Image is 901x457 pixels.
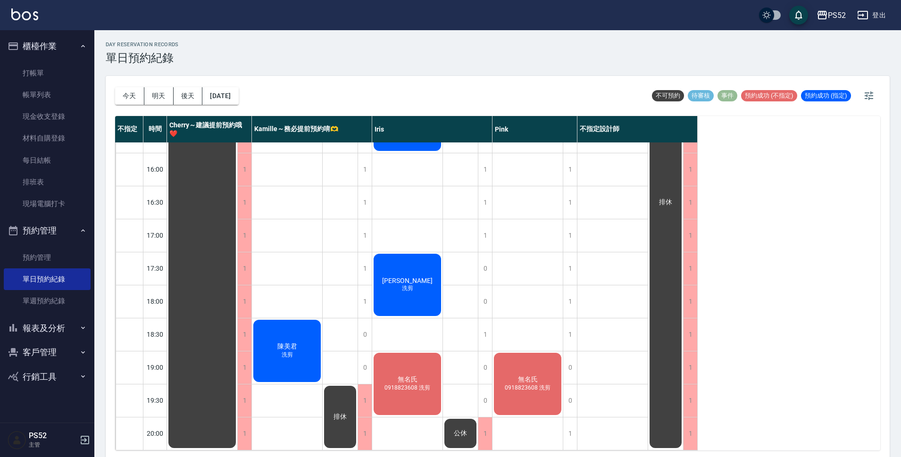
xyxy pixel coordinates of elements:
[358,384,372,417] div: 1
[143,219,167,252] div: 17:00
[563,285,577,318] div: 1
[683,219,697,252] div: 1
[4,340,91,365] button: 客戶管理
[237,351,251,384] div: 1
[4,171,91,193] a: 排班表
[358,351,372,384] div: 0
[563,153,577,186] div: 1
[29,431,77,440] h5: PS52
[202,87,238,105] button: [DATE]
[237,318,251,351] div: 1
[683,153,697,186] div: 1
[143,417,167,450] div: 20:00
[396,375,419,384] span: 無名氏
[478,417,492,450] div: 1
[174,87,203,105] button: 後天
[717,91,737,100] span: 事件
[4,290,91,312] a: 單週預約紀錄
[683,186,697,219] div: 1
[143,318,167,351] div: 18:30
[144,87,174,105] button: 明天
[380,277,434,284] span: [PERSON_NAME]
[275,342,299,351] span: 陳美君
[683,252,697,285] div: 1
[358,417,372,450] div: 1
[563,252,577,285] div: 1
[478,318,492,351] div: 1
[853,7,890,24] button: 登出
[683,285,697,318] div: 1
[11,8,38,20] img: Logo
[237,153,251,186] div: 1
[115,87,144,105] button: 今天
[789,6,808,25] button: save
[237,186,251,219] div: 1
[683,351,697,384] div: 1
[400,284,415,292] span: 洗剪
[372,116,492,142] div: Iris
[143,153,167,186] div: 16:00
[577,116,698,142] div: 不指定設計師
[4,150,91,171] a: 每日結帳
[143,116,167,142] div: 時間
[237,384,251,417] div: 1
[237,219,251,252] div: 1
[332,413,349,421] span: 排休
[478,285,492,318] div: 0
[280,351,295,359] span: 洗剪
[4,316,91,341] button: 報表及分析
[8,431,26,449] img: Person
[652,91,684,100] span: 不可預約
[563,219,577,252] div: 1
[115,116,143,142] div: 不指定
[143,351,167,384] div: 19:00
[4,247,91,268] a: 預約管理
[383,384,432,392] span: 0918823608 洗剪
[252,116,372,142] div: Kamille～務必提前預約唷🫶
[478,186,492,219] div: 1
[358,153,372,186] div: 1
[358,318,372,351] div: 0
[358,285,372,318] div: 1
[563,351,577,384] div: 0
[478,219,492,252] div: 1
[563,417,577,450] div: 1
[741,91,797,100] span: 預約成功 (不指定)
[516,375,540,384] span: 無名氏
[813,6,850,25] button: PS52
[237,417,251,450] div: 1
[563,318,577,351] div: 1
[503,384,552,392] span: 0918823608 洗剪
[167,116,252,142] div: Cherry～建議提前預約哦❤️
[4,62,91,84] a: 打帳單
[4,365,91,389] button: 行銷工具
[106,42,179,48] h2: day Reservation records
[492,116,577,142] div: Pink
[237,252,251,285] div: 1
[478,384,492,417] div: 0
[563,186,577,219] div: 1
[4,106,91,127] a: 現金收支登錄
[143,285,167,318] div: 18:00
[237,285,251,318] div: 1
[801,91,851,100] span: 預約成功 (指定)
[29,440,77,449] p: 主管
[358,252,372,285] div: 1
[478,351,492,384] div: 0
[4,268,91,290] a: 單日預約紀錄
[143,384,167,417] div: 19:30
[4,127,91,149] a: 材料自購登錄
[683,417,697,450] div: 1
[478,153,492,186] div: 1
[452,429,469,438] span: 公休
[4,34,91,58] button: 櫃檯作業
[688,91,714,100] span: 待審核
[563,384,577,417] div: 0
[358,186,372,219] div: 1
[828,9,846,21] div: PS52
[657,198,674,207] span: 排休
[4,193,91,215] a: 現場電腦打卡
[106,51,179,65] h3: 單日預約紀錄
[143,252,167,285] div: 17:30
[683,384,697,417] div: 1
